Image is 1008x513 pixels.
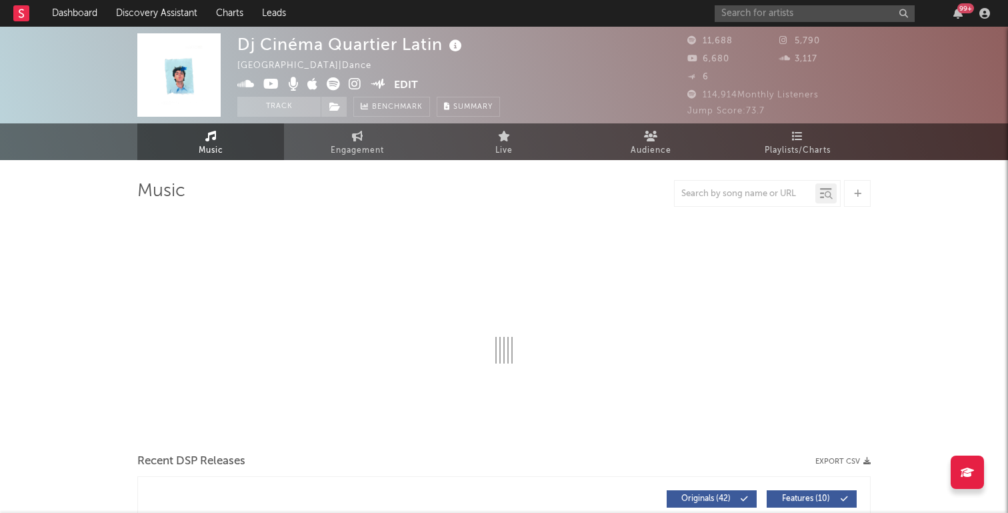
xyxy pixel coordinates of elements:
[687,91,819,99] span: 114,914 Monthly Listeners
[687,73,709,81] span: 6
[775,495,837,503] span: Features ( 10 )
[779,55,817,63] span: 3,117
[667,490,757,508] button: Originals(42)
[957,3,974,13] div: 99 +
[675,189,815,199] input: Search by song name or URL
[431,123,577,160] a: Live
[137,123,284,160] a: Music
[495,143,513,159] span: Live
[687,107,765,115] span: Jump Score: 73.7
[675,495,737,503] span: Originals ( 42 )
[953,8,963,19] button: 99+
[372,99,423,115] span: Benchmark
[687,37,733,45] span: 11,688
[284,123,431,160] a: Engagement
[577,123,724,160] a: Audience
[779,37,820,45] span: 5,790
[765,143,831,159] span: Playlists/Charts
[237,58,387,74] div: [GEOGRAPHIC_DATA] | Dance
[687,55,729,63] span: 6,680
[724,123,871,160] a: Playlists/Charts
[453,103,493,111] span: Summary
[331,143,384,159] span: Engagement
[715,5,915,22] input: Search for artists
[631,143,671,159] span: Audience
[237,33,465,55] div: Dj Cinéma Quartier Latin
[199,143,223,159] span: Music
[815,458,871,466] button: Export CSV
[394,77,418,94] button: Edit
[437,97,500,117] button: Summary
[353,97,430,117] a: Benchmark
[237,97,321,117] button: Track
[767,490,857,508] button: Features(10)
[137,454,245,470] span: Recent DSP Releases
